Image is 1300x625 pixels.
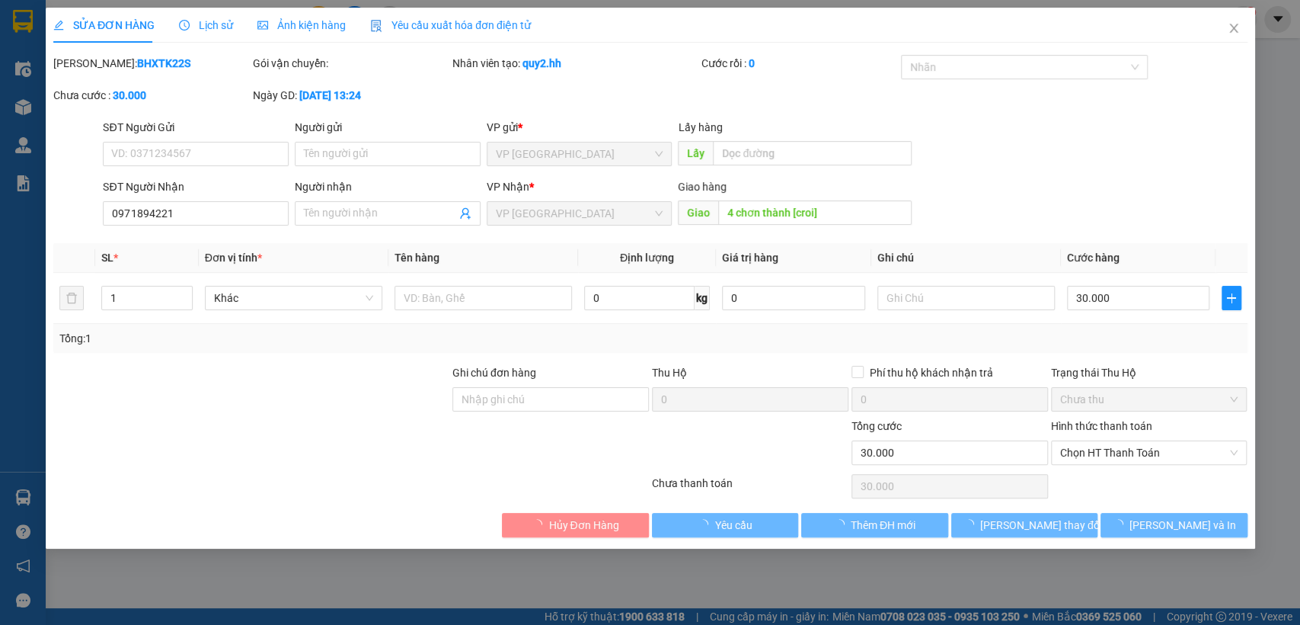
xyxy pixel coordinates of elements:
[870,243,1060,273] th: Ghi chú
[257,20,268,30] span: picture
[214,287,373,309] span: Khác
[257,19,346,31] span: Ảnh kiện hàng
[299,89,361,101] b: [DATE] 13:24
[698,519,714,530] span: loading
[877,286,1054,310] input: Ghi Chú
[1212,8,1254,50] button: Close
[459,207,471,220] span: user-add
[620,252,674,264] span: Định lượng
[496,143,663,165] span: VP Lộc Ninh
[651,367,686,379] span: Thu Hộ
[1059,441,1238,464] span: Chọn HT Thanh Toán
[1227,22,1239,34] span: close
[1059,388,1238,411] span: Chưa thu
[59,330,503,347] div: Tổng: 1
[1066,252,1119,264] span: Cước hàng
[59,286,84,310] button: delete
[652,513,798,537] button: Yêu cầu
[502,513,648,537] button: Hủy Đơn Hàng
[103,178,289,195] div: SĐT Người Nhận
[1050,420,1151,432] label: Hình thức thanh toán
[695,286,710,310] span: kg
[253,55,449,72] div: Gói vận chuyển:
[101,252,113,264] span: SL
[522,57,561,69] b: quy2.hh
[863,364,998,381] span: Phí thu hộ khách nhận trả
[714,517,752,534] span: Yêu cầu
[53,19,155,31] span: SỬA ĐƠN HÀNG
[548,517,618,534] span: Hủy Đơn Hàng
[1100,513,1247,537] button: [PERSON_NAME] và In
[487,119,672,136] div: VP gửi
[452,367,536,379] label: Ghi chú đơn hàng
[205,252,262,264] span: Đơn vị tính
[53,55,250,72] div: [PERSON_NAME]:
[452,387,649,412] input: Ghi chú đơn hàng
[179,20,190,30] span: clock-circle
[678,200,718,225] span: Giao
[370,19,531,31] span: Yêu cầu xuất hóa đơn điện tử
[487,181,529,193] span: VP Nhận
[394,252,439,264] span: Tên hàng
[113,89,146,101] b: 30.000
[295,119,481,136] div: Người gửi
[1222,286,1241,310] button: plus
[452,55,698,72] div: Nhân viên tạo:
[394,286,572,310] input: VD: Bàn, Ghế
[496,202,663,225] span: VP Sài Gòn
[1129,517,1236,534] span: [PERSON_NAME] và In
[532,519,548,530] span: loading
[851,420,901,432] span: Tổng cước
[253,87,449,104] div: Ngày GD:
[678,121,722,133] span: Lấy hàng
[1222,292,1240,304] span: plus
[749,57,755,69] b: 0
[713,141,912,165] input: Dọc đường
[963,519,979,530] span: loading
[53,87,250,104] div: Chưa cước :
[979,517,1101,534] span: [PERSON_NAME] thay đổi
[950,513,1097,537] button: [PERSON_NAME] thay đổi
[1050,364,1247,381] div: Trạng thái Thu Hộ
[53,20,64,30] span: edit
[851,517,915,534] span: Thêm ĐH mới
[722,252,778,264] span: Giá trị hàng
[137,57,190,69] b: BHXTK22S
[1113,519,1129,530] span: loading
[650,475,850,502] div: Chưa thanh toán
[701,55,898,72] div: Cước rồi :
[179,19,233,31] span: Lịch sử
[370,20,382,32] img: icon
[718,200,912,225] input: Dọc đường
[678,181,727,193] span: Giao hàng
[678,141,713,165] span: Lấy
[295,178,481,195] div: Người nhận
[103,119,289,136] div: SĐT Người Gửi
[834,519,851,530] span: loading
[801,513,947,537] button: Thêm ĐH mới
